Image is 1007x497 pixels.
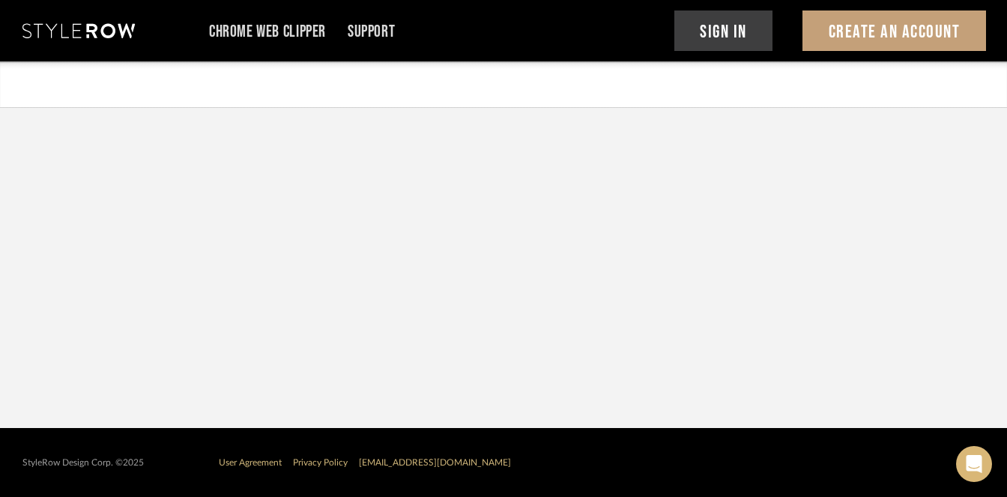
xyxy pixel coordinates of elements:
[293,458,348,467] a: Privacy Policy
[359,458,511,467] a: [EMAIL_ADDRESS][DOMAIN_NAME]
[209,25,326,38] a: Chrome Web Clipper
[348,25,395,38] a: Support
[219,458,282,467] a: User Agreement
[22,457,144,469] div: StyleRow Design Corp. ©2025
[802,10,986,51] button: Create An Account
[956,446,992,482] div: Open Intercom Messenger
[674,10,773,51] button: Sign In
